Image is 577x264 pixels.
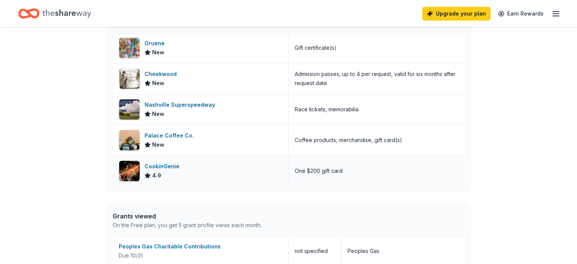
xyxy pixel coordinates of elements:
[113,212,262,221] div: Grants viewed
[145,70,180,79] div: Cheekwood
[119,38,140,58] img: Image for Gruene
[119,99,140,120] img: Image for Nashville Superspeedway
[145,162,182,171] div: CookinGenie
[119,130,140,150] img: Image for Palace Coffee Co.
[119,242,282,251] div: Peoples Gas Charitable Contributions
[18,5,91,22] a: Home
[295,105,358,114] div: Race tickets, memorabilia
[145,39,168,48] div: Gruene
[145,131,197,140] div: Palace Coffee Co.
[295,136,402,145] div: Coffee products, merchandise, gift card(s)
[119,161,140,181] img: Image for CookinGenie
[113,221,262,230] div: On the Free plan, you get 5 grant profile views each month.
[295,70,459,88] div: Admission passes, up to 4 per request, valid for six months after request date
[145,100,218,109] div: Nashville Superspeedway
[152,48,164,57] span: New
[119,251,282,260] div: Due 10/31
[152,140,164,149] span: New
[347,247,379,256] div: Peoples Gas
[152,171,161,180] span: 4.9
[295,43,336,52] div: Gift certificate(s)
[152,79,164,88] span: New
[422,7,491,21] a: Upgrade your plan
[494,7,548,21] a: Earn Rewards
[119,68,140,89] img: Image for Cheekwood
[152,109,164,119] span: New
[295,166,343,175] div: One $200 gift card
